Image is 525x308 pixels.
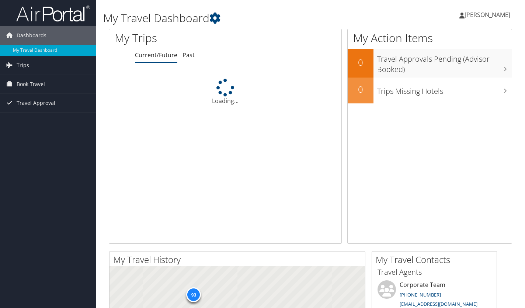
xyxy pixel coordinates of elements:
h1: My Travel Dashboard [103,10,379,26]
h3: Trips Missing Hotels [377,82,512,96]
a: Past [182,51,195,59]
a: Current/Future [135,51,177,59]
span: Travel Approval [17,94,55,112]
span: Book Travel [17,75,45,93]
a: 0Trips Missing Hotels [348,78,512,103]
a: [PERSON_NAME] [459,4,518,26]
h2: My Travel History [113,253,365,266]
a: [EMAIL_ADDRESS][DOMAIN_NAME] [400,301,477,307]
h2: My Travel Contacts [376,253,497,266]
h3: Travel Approvals Pending (Advisor Booked) [377,50,512,75]
div: Loading... [109,79,341,105]
h2: 0 [348,56,373,69]
h2: 0 [348,83,373,96]
a: [PHONE_NUMBER] [400,291,441,298]
h1: My Action Items [348,30,512,46]
h3: Travel Agents [378,267,491,277]
h1: My Trips [115,30,239,46]
span: Trips [17,56,29,75]
span: Dashboards [17,26,46,45]
div: 93 [186,287,201,302]
span: [PERSON_NAME] [465,11,510,19]
a: 0Travel Approvals Pending (Advisor Booked) [348,49,512,77]
img: airportal-logo.png [16,5,90,22]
